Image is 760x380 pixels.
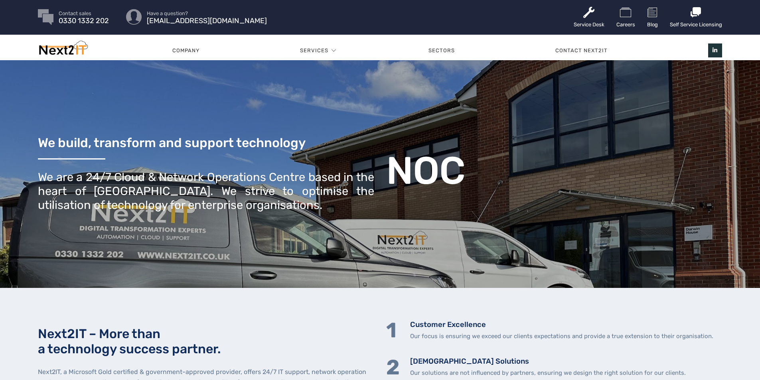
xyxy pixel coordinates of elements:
h3: We build, transform and support technology [38,136,374,150]
b: NOC [386,148,465,194]
h5: Customer Excellence [410,320,713,330]
img: Next2IT [38,41,88,59]
span: [EMAIL_ADDRESS][DOMAIN_NAME] [147,18,267,24]
a: Contact sales 0330 1332 202 [59,11,109,24]
a: Company [122,39,250,63]
a: Services [300,39,328,63]
span: Have a question? [147,11,267,16]
p: Our solutions are not influenced by partners, ensuring we design the right solution for our clients. [410,368,686,378]
h5: [DEMOGRAPHIC_DATA] Solutions [410,356,686,366]
a: Contact Next2IT [505,39,658,63]
p: Our focus is ensuring we exceed our clients expectations and provide a true extension to their or... [410,332,713,341]
span: Contact sales [59,11,109,16]
h2: Next2IT – More than a technology success partner. [38,326,374,357]
a: Have a question? [EMAIL_ADDRESS][DOMAIN_NAME] [147,11,267,24]
a: Sectors [379,39,505,63]
div: We are a 24/7 Cloud & Network Operations Centre based in the heart of [GEOGRAPHIC_DATA]. We striv... [38,170,374,212]
span: 0330 1332 202 [59,18,109,24]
